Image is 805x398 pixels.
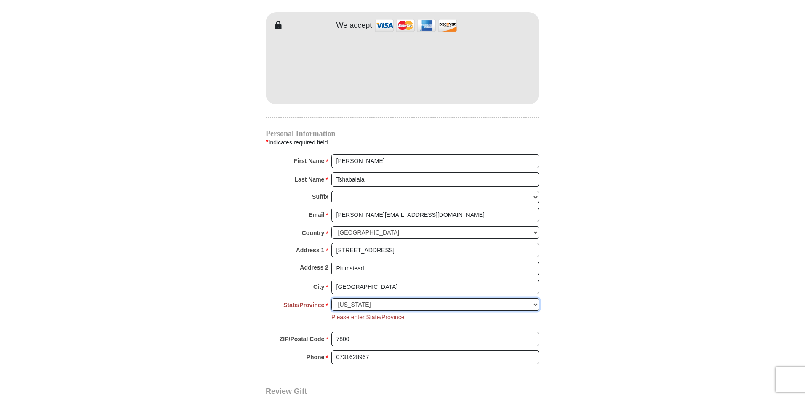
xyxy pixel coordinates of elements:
[374,16,458,35] img: credit cards accepted
[280,333,325,345] strong: ZIP/Postal Code
[266,387,307,395] span: Review Gift
[336,21,372,30] h4: We accept
[313,281,324,293] strong: City
[283,299,324,311] strong: State/Province
[309,209,324,221] strong: Email
[312,191,328,203] strong: Suffix
[266,137,539,148] div: Indicates required field
[307,351,325,363] strong: Phone
[266,130,539,137] h4: Personal Information
[331,313,405,322] li: Please enter State/Province
[296,244,325,256] strong: Address 1
[302,227,325,239] strong: Country
[300,262,328,273] strong: Address 2
[295,174,325,185] strong: Last Name
[294,155,324,167] strong: First Name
